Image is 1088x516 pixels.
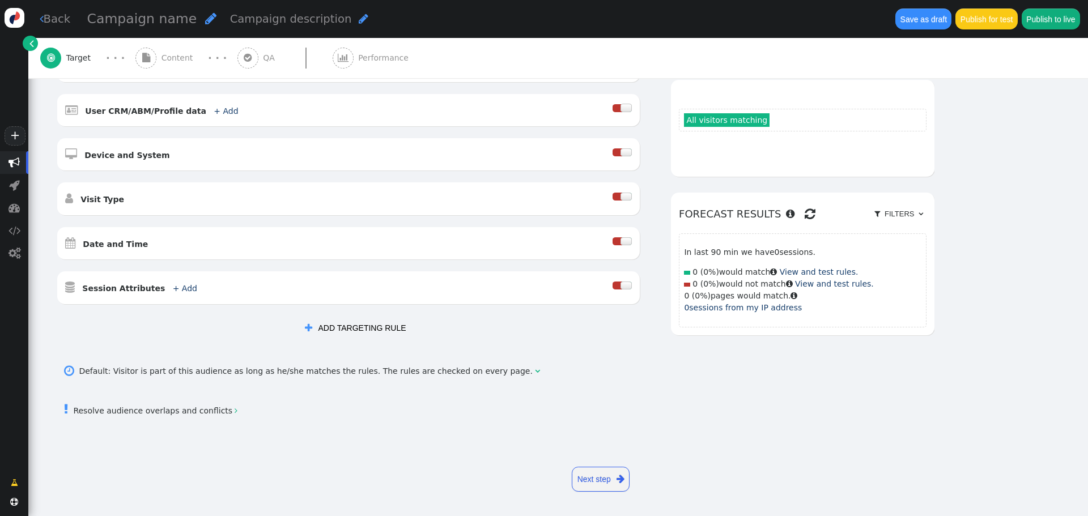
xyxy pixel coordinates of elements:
[65,282,75,293] span: 
[47,53,55,62] span: 
[214,106,238,116] a: + Add
[40,38,135,78] a:  Target · · ·
[5,126,25,146] a: +
[87,11,197,27] span: Campaign name
[79,365,535,377] div: Default: Visitor is part of this audience as long as he/she matches the rules. The rules are chec...
[805,204,815,223] span: 
[85,106,206,116] b: User CRM/ABM/Profile data
[235,407,237,415] span: 
[775,248,780,257] span: 0
[871,205,926,223] a:  Filters 
[692,267,698,276] span: 0
[65,195,142,204] a:  Visit Type
[1022,8,1080,29] button: Publish to live
[83,240,148,249] b: Date and Time
[173,284,197,293] a: + Add
[142,53,150,62] span: 
[684,291,689,300] span: 0
[770,268,777,276] span: 
[65,106,257,116] a:  User CRM/ABM/Profile data + Add
[65,104,78,116] span: 
[9,180,20,191] span: 
[535,365,540,377] span: 
[84,151,169,160] b: Device and System
[82,284,165,293] b: Session Attributes
[237,38,333,78] a:  QA
[786,209,794,219] span: 
[65,240,167,249] a:  Date and Time
[23,36,38,51] a: 
[780,267,858,276] a: View and test rules.
[297,318,414,338] button: ADD TARGETING RULE
[795,279,874,288] a: View and test rules.
[359,13,368,24] span: 
[205,12,216,25] span: 
[617,472,624,486] span: 
[679,201,926,227] h6: Forecast results
[692,291,711,300] span: (0%)
[874,210,880,218] span: 
[263,52,279,64] span: QA
[8,248,20,259] span: 
[66,52,96,64] span: Target
[684,303,802,312] a: 0sessions from my IP address
[955,8,1017,29] button: Publish for test
[64,362,74,380] span: 
[8,225,20,236] span: 
[11,477,18,489] span: 
[80,195,124,204] b: Visit Type
[684,246,873,258] p: In last 90 min we have sessions.
[338,53,348,62] span: 
[65,237,75,249] span: 
[5,8,24,28] img: logo-icon.svg
[692,279,698,288] span: 0
[40,11,71,27] a: Back
[895,8,951,29] button: Save as draft
[40,13,44,24] span: 
[700,267,719,276] span: (0%)
[3,472,26,493] a: 
[679,147,926,163] h6: Presenting no actions
[8,157,20,168] span: 
[208,50,227,66] div: · · ·
[106,50,125,66] div: · · ·
[572,467,630,492] a: Next step
[161,52,198,64] span: Content
[679,88,926,103] h6: Your campaign is targeting
[790,292,797,300] span: 
[65,284,215,293] a:  Session Attributes + Add
[230,12,352,25] span: Campaign description
[684,303,689,312] span: 0
[684,113,770,127] span: All visitors matching
[64,406,237,415] a: Resolve audience overlaps and conflicts
[135,38,237,78] a:  Content · · ·
[8,202,20,214] span: 
[358,52,413,64] span: Performance
[64,403,69,415] span: 
[333,38,434,78] a:  Performance
[65,148,77,160] span: 
[65,151,188,160] a:  Device and System
[919,210,923,218] span: 
[29,37,34,49] span: 
[786,280,793,288] span: 
[700,279,719,288] span: (0%)
[244,53,252,62] span: 
[305,323,312,332] span: 
[65,193,73,204] span: 
[882,210,916,218] span: Filters
[10,498,18,506] span: 
[684,238,873,322] div: would match would not match pages would match.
